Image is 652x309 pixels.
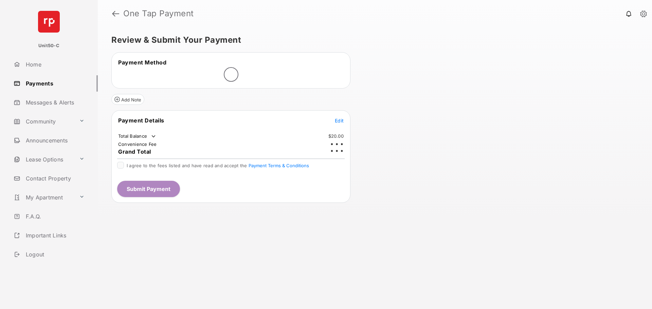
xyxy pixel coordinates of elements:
[118,148,151,155] span: Grand Total
[38,42,59,49] p: Unit50-C
[111,36,633,44] h5: Review & Submit Your Payment
[118,141,157,147] td: Convenience Fee
[11,208,98,225] a: F.A.Q.
[11,189,76,206] a: My Apartment
[335,117,344,124] button: Edit
[111,94,144,105] button: Add Note
[11,227,87,244] a: Important Links
[38,11,60,33] img: svg+xml;base64,PHN2ZyB4bWxucz0iaHR0cDovL3d3dy53My5vcmcvMjAwMC9zdmciIHdpZHRoPSI2NCIgaGVpZ2h0PSI2NC...
[123,9,194,18] strong: One Tap Payment
[118,117,164,124] span: Payment Details
[127,163,309,168] span: I agree to the fees listed and have read and accept the
[11,56,98,73] a: Home
[118,133,157,140] td: Total Balance
[11,94,98,111] a: Messages & Alerts
[249,163,309,168] button: I agree to the fees listed and have read and accept the
[11,132,98,149] a: Announcements
[11,170,98,187] a: Contact Property
[335,118,344,123] span: Edit
[328,133,344,139] td: $20.00
[11,151,76,168] a: Lease Options
[118,59,166,66] span: Payment Method
[11,113,76,130] a: Community
[11,246,98,263] a: Logout
[11,75,98,92] a: Payments
[117,181,180,197] button: Submit Payment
